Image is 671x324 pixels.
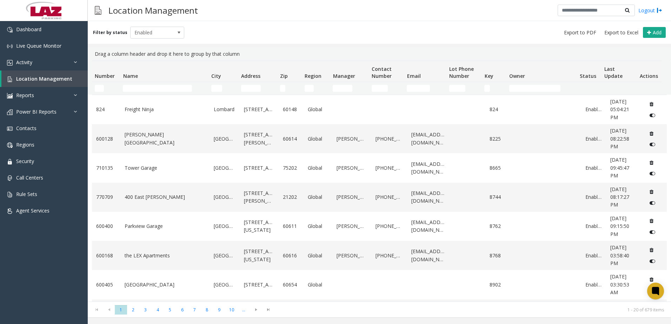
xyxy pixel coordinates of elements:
[244,106,275,113] a: [STREET_ADDRESS]
[96,106,116,113] a: 824
[277,82,302,95] td: Zip Filter
[577,61,602,82] th: Status
[95,73,115,79] span: Number
[602,28,641,38] button: Export to Excel
[337,135,367,143] a: [PERSON_NAME]
[125,106,205,113] a: Freight Ninja
[127,305,139,315] span: Page 2
[7,126,13,131] img: 'icon'
[92,82,120,95] td: Number Filter
[302,82,330,95] td: Region Filter
[646,256,659,267] button: Disable
[490,193,506,201] a: 8744
[7,109,13,115] img: 'icon'
[16,174,43,181] span: Call Centers
[308,193,328,201] a: Global
[214,135,235,143] a: [GEOGRAPHIC_DATA]
[125,252,205,259] a: the LEX Apartments
[446,82,481,95] td: Lot Phone Number Filter
[610,215,637,238] a: [DATE] 09:15:50 PM
[305,73,321,79] span: Region
[602,82,637,95] td: Last Update Filter
[411,160,446,176] a: [EMAIL_ADDRESS][DOMAIN_NAME]
[638,7,662,14] a: Logout
[96,281,116,289] a: 600405
[610,215,629,237] span: [DATE] 09:15:50 PM
[490,135,506,143] a: 8225
[16,75,72,82] span: Location Management
[139,305,152,315] span: Page 3
[376,135,403,143] a: [PHONE_NUMBER]
[214,252,235,259] a: [GEOGRAPHIC_DATA]
[333,73,355,79] span: Manager
[337,252,367,259] a: [PERSON_NAME]
[564,29,596,36] span: Export to PDF
[506,82,577,95] td: Owner Filter
[646,139,659,150] button: Disable
[305,85,314,92] input: Region Filter
[16,125,36,131] span: Contacts
[637,61,662,82] th: Actions
[411,189,446,205] a: [EMAIL_ADDRESS][DOMAIN_NAME]
[208,82,238,95] td: City Filter
[250,305,262,315] span: Go to the next page
[280,73,288,79] span: Zip
[308,281,328,289] a: Global
[308,164,328,172] a: Global
[201,305,213,315] span: Page 8
[16,207,49,214] span: Agent Services
[16,108,57,115] span: Power BI Reports
[449,85,465,92] input: Lot Phone Number Filter
[308,135,328,143] a: Global
[214,164,235,172] a: [GEOGRAPHIC_DATA]
[238,82,277,95] td: Address Filter
[490,106,506,113] a: 824
[561,28,599,38] button: Export to PDF
[244,164,275,172] a: [STREET_ADDRESS]
[214,222,235,230] a: [GEOGRAPHIC_DATA]
[251,307,261,312] span: Go to the next page
[646,215,657,227] button: Delete
[646,128,657,139] button: Delete
[283,164,299,172] a: 75202
[123,85,192,92] input: Name Filter
[610,186,629,208] span: [DATE] 08:17:27 PM
[241,73,260,79] span: Address
[16,42,61,49] span: Live Queue Monitor
[585,193,602,201] a: Enabled
[88,61,671,302] div: Data table
[225,305,238,315] span: Page 10
[610,273,637,296] a: [DATE] 03:30:53 AM
[509,73,525,79] span: Owner
[7,159,13,164] img: 'icon'
[653,29,662,36] span: Add
[214,281,235,289] a: [GEOGRAPHIC_DATA]
[96,222,116,230] a: 600400
[131,27,173,38] span: Enabled
[369,82,404,95] td: Contact Number Filter
[337,193,367,201] a: [PERSON_NAME]
[176,305,188,315] span: Page 6
[337,222,367,230] a: [PERSON_NAME]
[330,82,369,95] td: Manager Filter
[610,244,629,266] span: [DATE] 03:58:40 PM
[7,27,13,33] img: 'icon'
[283,281,299,289] a: 60654
[244,189,275,205] a: [STREET_ADDRESS][PERSON_NAME]
[411,218,446,234] a: [EMAIL_ADDRESS][DOMAIN_NAME]
[95,85,104,92] input: Number Filter
[16,92,34,99] span: Reports
[1,70,88,87] a: Location Management
[610,98,637,121] a: [DATE] 05:04:21 PM
[376,252,403,259] a: [PHONE_NUMBER]
[125,193,205,201] a: 400 East [PERSON_NAME]
[279,307,664,313] kendo-pager-info: 1 - 20 of 679 items
[407,73,421,79] span: Email
[7,208,13,214] img: 'icon'
[92,47,667,61] div: Drag a column header and drop it here to group by that column
[211,73,221,79] span: City
[308,252,328,259] a: Global
[643,27,666,38] button: Add
[283,193,299,201] a: 21202
[604,66,623,79] span: Last Update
